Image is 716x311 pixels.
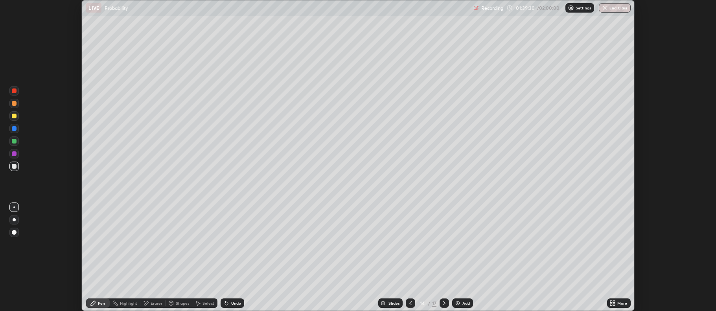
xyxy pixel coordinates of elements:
div: More [617,301,627,305]
div: / [428,301,430,305]
div: Highlight [120,301,137,305]
div: 14 [418,301,426,305]
div: 17 [432,300,436,307]
div: Slides [388,301,399,305]
p: Settings [576,6,591,10]
img: class-settings-icons [568,5,574,11]
p: Probability [105,5,128,11]
img: end-class-cross [602,5,608,11]
p: LIVE [88,5,99,11]
img: add-slide-button [455,300,461,306]
div: Eraser [151,301,162,305]
div: Add [462,301,470,305]
img: recording.375f2c34.svg [473,5,480,11]
div: Select [202,301,214,305]
div: Pen [98,301,105,305]
button: End Class [599,3,631,13]
p: Recording [481,5,503,11]
div: Shapes [176,301,189,305]
div: Undo [231,301,241,305]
